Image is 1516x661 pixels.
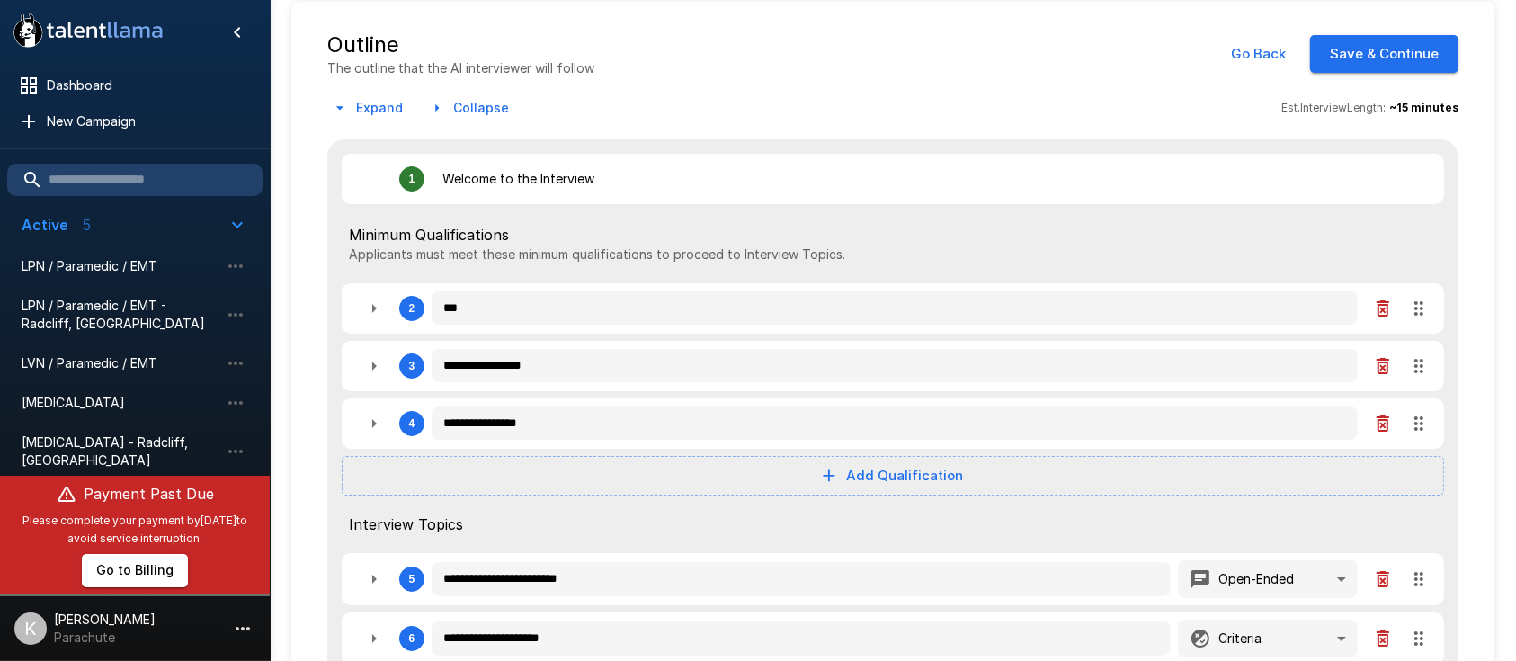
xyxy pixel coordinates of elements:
[409,360,415,372] div: 3
[1218,570,1294,588] p: Open-Ended
[349,514,1437,535] span: Interview Topics
[342,398,1444,449] div: 4
[409,173,415,185] div: 1
[1221,35,1296,73] button: Go Back
[349,224,1437,246] span: Minimum Qualifications
[342,283,1444,334] div: 2
[1281,99,1386,117] span: Est. Interview Length:
[327,31,594,59] h5: Outline
[1310,35,1458,73] button: Save & Continue
[349,246,1437,264] p: Applicants must meet these minimum qualifications to proceed to Interview Topics.
[409,417,415,430] div: 4
[342,456,1444,496] button: Add Qualification
[1218,630,1262,648] p: Criteria
[327,59,594,77] p: The outline that the AI interviewer will follow
[409,573,415,585] div: 5
[409,632,415,645] div: 6
[424,92,516,125] button: Collapse
[409,302,415,315] div: 2
[342,341,1444,391] div: 3
[442,170,594,188] p: Welcome to the Interview
[342,553,1444,605] div: 5
[327,92,410,125] button: Expand
[1389,101,1458,114] b: ~ 15 minutes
